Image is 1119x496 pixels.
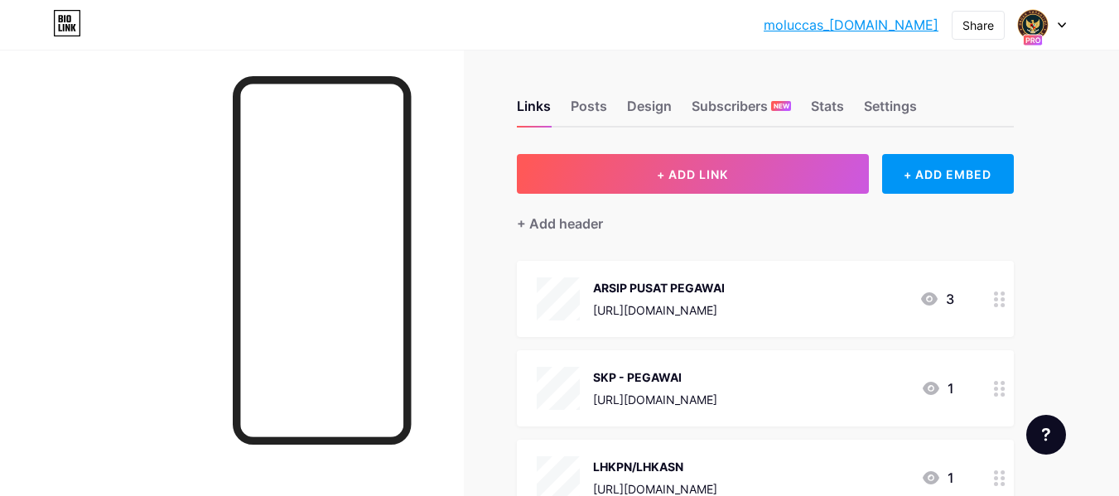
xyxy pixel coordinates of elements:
img: SKP Ambon [1017,9,1049,41]
div: Stats [811,96,844,126]
span: + ADD LINK [657,167,728,181]
div: + Add header [517,214,603,234]
div: Share [962,17,994,34]
div: Links [517,96,551,126]
div: [URL][DOMAIN_NAME] [593,301,725,319]
div: Settings [864,96,917,126]
div: 1 [921,378,954,398]
div: Subscribers [692,96,791,126]
button: + ADD LINK [517,154,869,194]
div: + ADD EMBED [882,154,1014,194]
div: SKP - PEGAWAI [593,368,717,386]
a: moluccas_[DOMAIN_NAME] [764,15,938,35]
div: Design [627,96,672,126]
div: 3 [919,289,954,309]
div: 1 [921,468,954,488]
div: ARSIP PUSAT PEGAWAI [593,279,725,296]
div: Posts [571,96,607,126]
div: LHKPN/LHKASN [593,458,717,475]
div: [URL][DOMAIN_NAME] [593,391,717,408]
span: NEW [774,101,789,111]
